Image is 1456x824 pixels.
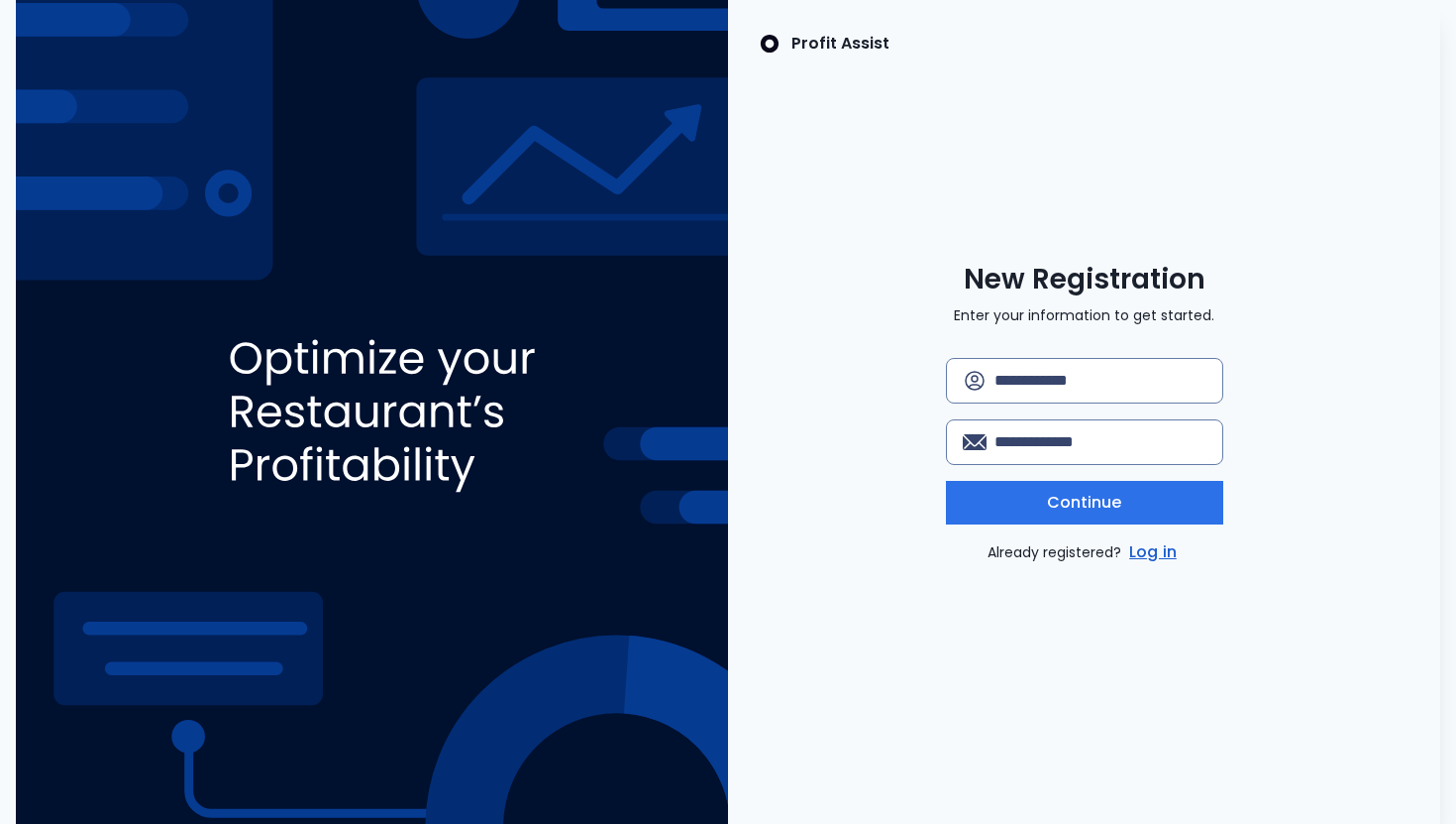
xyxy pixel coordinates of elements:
p: Already registered? [988,540,1181,564]
p: Enter your information to get started. [954,305,1214,326]
img: SpotOn Logo [760,32,780,56]
span: New Registration [964,262,1205,297]
p: Profit Assist [791,32,889,56]
button: Continue [946,481,1223,525]
a: Log in [1125,540,1181,564]
span: Continue [1047,491,1122,515]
